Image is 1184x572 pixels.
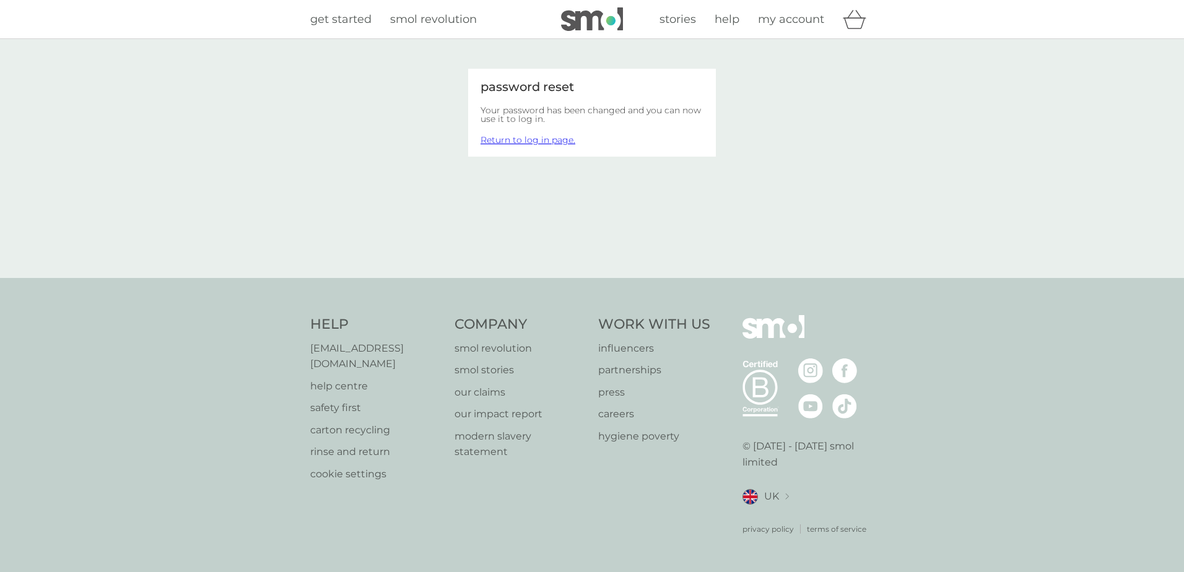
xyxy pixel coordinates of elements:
[455,315,586,334] h4: Company
[310,466,442,482] a: cookie settings
[310,378,442,394] a: help centre
[807,523,866,535] a: terms of service
[798,358,823,383] img: visit the smol Instagram page
[310,444,442,460] a: rinse and return
[455,362,586,378] a: smol stories
[481,81,703,93] div: password reset
[561,7,623,31] img: smol
[659,11,696,28] a: stories
[758,11,824,28] a: my account
[742,438,874,470] p: © [DATE] - [DATE] smol limited
[715,11,739,28] a: help
[742,489,758,505] img: UK flag
[598,384,710,401] a: press
[598,362,710,378] a: partnerships
[455,428,586,460] a: modern slavery statement
[310,340,442,372] a: [EMAIL_ADDRESS][DOMAIN_NAME]
[455,384,586,401] a: our claims
[310,11,372,28] a: get started
[310,422,442,438] a: carton recycling
[310,400,442,416] a: safety first
[764,488,779,505] span: UK
[598,406,710,422] a: careers
[715,12,739,26] span: help
[742,315,804,357] img: smol
[598,340,710,357] a: influencers
[843,7,874,32] div: basket
[390,11,477,28] a: smol revolution
[798,394,823,418] img: visit the smol Youtube page
[310,12,372,26] span: get started
[659,12,696,26] span: stories
[832,394,857,418] img: visit the smol Tiktok page
[598,428,710,444] a: hygiene poverty
[455,406,586,422] a: our impact report
[832,358,857,383] img: visit the smol Facebook page
[758,12,824,26] span: my account
[598,315,710,334] h4: Work With Us
[455,340,586,357] a: smol revolution
[742,523,794,535] a: privacy policy
[481,134,575,145] a: Return to log in page.
[785,493,789,500] img: select a new location
[481,106,703,123] h2: Your password has been changed and you can now use it to log in.
[390,12,477,26] span: smol revolution
[310,315,442,334] h4: Help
